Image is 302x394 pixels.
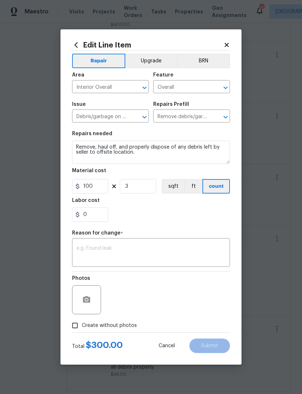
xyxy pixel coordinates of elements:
button: BRN [177,54,230,68]
button: Upgrade [125,54,177,68]
div: Total [72,341,123,350]
button: Submit [189,339,230,353]
h5: Area [72,72,84,78]
button: Open [139,112,150,122]
button: Open [221,112,231,122]
span: Create without photos [82,322,137,329]
button: Repair [72,54,125,68]
button: Open [221,83,231,93]
span: Cancel [159,343,175,349]
span: Submit [201,343,218,349]
h5: Issue [72,102,86,107]
button: sqft [162,179,184,194]
button: Open [139,83,150,93]
button: count [202,179,230,194]
span: $ 300.00 [86,341,123,349]
textarea: Remove, haul off, and properly dispose of any debris left by seller to offsite location. [72,141,230,164]
button: ft [184,179,202,194]
h5: Material cost [72,168,106,173]
h5: Repairs needed [72,131,112,136]
h2: Edit Line Item [72,41,223,49]
button: Cancel [147,339,186,353]
h5: Feature [153,72,173,78]
h5: Reason for change [72,231,121,236]
h5: Photos [72,276,90,281]
h5: Labor cost [72,198,100,203]
h5: Repairs Prefill [153,102,189,107]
